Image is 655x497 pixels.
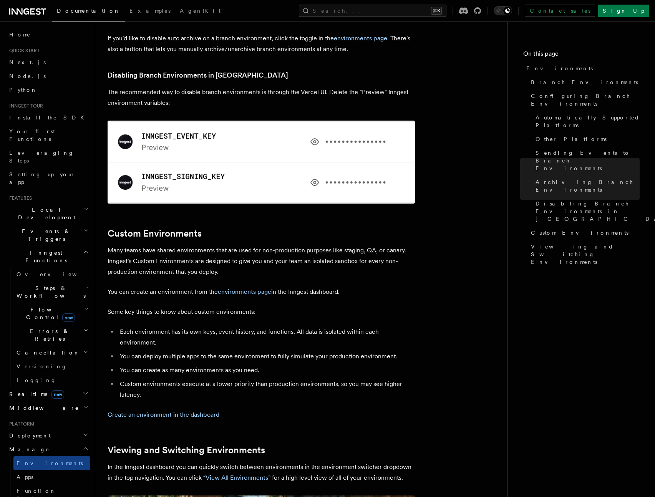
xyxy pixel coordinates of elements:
[6,249,83,264] span: Inngest Functions
[6,111,90,124] a: Install the SDK
[6,28,90,41] a: Home
[6,69,90,83] a: Node.js
[532,146,640,175] a: Sending Events to Branch Environments
[9,73,46,79] span: Node.js
[532,197,640,226] a: Disabling Branch Environments in [GEOGRAPHIC_DATA]
[17,377,56,383] span: Logging
[17,460,83,466] span: Environments
[531,92,640,108] span: Configuring Branch Environments
[51,390,64,399] span: new
[431,7,442,15] kbd: ⌘K
[108,411,219,418] a: Create an environment in the dashboard
[6,429,90,442] button: Deployment
[9,128,55,142] span: Your first Functions
[9,59,46,65] span: Next.js
[108,287,415,297] p: You can create an environment from the in the Inngest dashboard.
[6,124,90,146] a: Your first Functions
[180,8,221,14] span: AgentKit
[598,5,649,17] a: Sign Up
[108,462,415,483] p: In the Inngest dashboard you can quickly switch between environments in the environment switcher ...
[6,48,40,54] span: Quick start
[108,245,415,277] p: Many teams have shared environments that are used for non-production purposes like staging, QA, o...
[13,349,80,356] span: Cancellation
[13,470,90,484] a: Apps
[9,114,89,121] span: Install the SDK
[528,240,640,269] a: Viewing and Switching Environments
[17,363,67,369] span: Versioning
[6,206,84,221] span: Local Development
[6,146,90,167] a: Leveraging Steps
[531,243,640,266] span: Viewing and Switching Environments
[52,2,125,22] a: Documentation
[125,2,175,21] a: Examples
[6,446,50,453] span: Manage
[118,351,415,362] li: You can deploy multiple apps to the same environment to fully simulate your production environment.
[6,421,35,427] span: Platform
[531,78,638,86] span: Branch Environments
[6,432,51,439] span: Deployment
[108,87,415,204] p: The recommended way to disable branch environments is through the Vercel UI. Delete the "Preview"...
[6,442,90,456] button: Manage
[108,445,265,456] a: Viewing and Switching Environments
[13,324,90,346] button: Errors & Retries
[299,5,446,17] button: Search...⌘K
[6,404,79,412] span: Middleware
[118,379,415,400] li: Custom environments execute at a lower priority than production environments, so you may see high...
[108,306,415,317] p: Some key things to know about custom environments:
[6,103,43,109] span: Inngest tour
[6,203,90,224] button: Local Development
[6,390,64,398] span: Realtime
[532,132,640,146] a: Other Platforms
[108,121,415,204] img: Vercel environment keys
[57,8,120,14] span: Documentation
[6,387,90,401] button: Realtimenew
[494,6,512,15] button: Toggle dark mode
[528,226,640,240] a: Custom Environments
[9,87,37,93] span: Python
[13,267,90,281] a: Overview
[62,313,75,322] span: new
[532,111,640,132] a: Automatically Supported Platforms
[218,288,271,295] a: environments page
[9,171,75,185] span: Setting up your app
[108,228,202,239] a: Custom Environments
[13,281,90,303] button: Steps & Workflows
[6,227,84,243] span: Events & Triggers
[526,65,593,72] span: Environments
[108,70,288,81] a: Disabling Branch Environments in [GEOGRAPHIC_DATA]
[334,35,387,42] a: environments page
[536,178,640,194] span: Archiving Branch Environments
[118,326,415,348] li: Each environment has its own keys, event history, and functions. All data is isolated within each...
[118,365,415,376] li: You can create as many environments as you need.
[528,89,640,111] a: Configuring Branch Environments
[6,195,32,201] span: Features
[129,8,171,14] span: Examples
[6,401,90,415] button: Middleware
[13,456,90,470] a: Environments
[6,224,90,246] button: Events & Triggers
[13,303,90,324] button: Flow Controlnew
[6,267,90,387] div: Inngest Functions
[6,55,90,69] a: Next.js
[17,474,33,480] span: Apps
[13,373,90,387] a: Logging
[17,271,96,277] span: Overview
[532,175,640,197] a: Archiving Branch Environments
[6,167,90,189] a: Setting up your app
[528,75,640,89] a: Branch Environments
[6,246,90,267] button: Inngest Functions
[525,5,595,17] a: Contact sales
[536,114,640,129] span: Automatically Supported Platforms
[13,284,86,300] span: Steps & Workflows
[536,149,640,172] span: Sending Events to Branch Environments
[9,31,31,38] span: Home
[108,33,415,55] p: If you'd like to disable auto archive on a branch environment, click the toggle in the . There's ...
[13,359,90,373] a: Versioning
[523,49,640,61] h4: On this page
[536,135,607,143] span: Other Platforms
[13,327,83,343] span: Errors & Retries
[206,474,268,481] a: View All Environments
[13,346,90,359] button: Cancellation
[523,61,640,75] a: Environments
[13,306,85,321] span: Flow Control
